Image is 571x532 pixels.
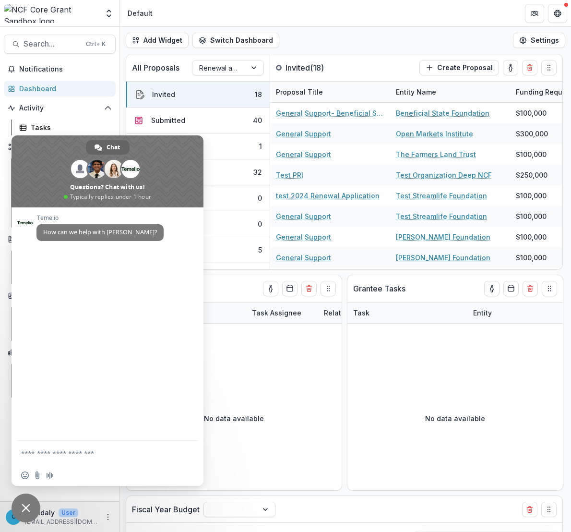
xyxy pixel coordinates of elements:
[4,231,116,247] button: Open Documents
[128,8,153,18] div: Default
[542,281,557,296] button: Drag
[31,122,108,133] div: Tasks
[347,308,375,318] div: Task
[516,191,547,201] div: $100,000
[204,413,264,423] p: No data available
[516,211,547,221] div: $100,000
[285,62,357,73] p: Invited ( 18 )
[525,4,544,23] button: Partners
[513,33,565,48] button: Settings
[516,232,547,242] div: $100,000
[253,115,262,125] div: 40
[276,149,331,159] a: General Support
[270,87,329,97] div: Proposal Title
[36,215,164,221] span: Temelio
[503,60,518,75] button: toggle-assigned-to-me
[390,82,510,102] div: Entity Name
[321,281,336,296] button: Drag
[270,82,390,102] div: Proposal Title
[318,308,387,318] div: Related Proposal
[246,302,318,323] div: Task Assignee
[276,170,303,180] a: Test PRI
[522,502,537,517] button: Delete card
[318,302,438,323] div: Related Proposal
[59,508,78,517] p: User
[86,140,130,155] div: Chat
[25,508,55,518] p: Chindaly
[21,472,29,479] span: Insert an emoji
[258,193,262,203] div: 0
[19,65,112,73] span: Notifications
[255,89,262,99] div: 18
[347,302,467,323] div: Task
[282,281,297,296] button: Calendar
[84,39,107,49] div: Ctrl + K
[4,288,116,303] button: Open Contacts
[276,129,331,139] a: General Support
[4,4,98,23] img: NCF Core Grant Sandbox logo
[34,472,41,479] span: Send a file
[259,141,262,151] div: 1
[4,35,116,54] button: Search...
[522,60,537,75] button: Delete card
[516,108,547,118] div: $100,000
[276,253,331,263] a: General Support
[102,511,114,523] button: More
[126,82,270,108] button: Invited18
[396,191,487,201] a: Test Streamlife Foundation
[4,100,116,116] button: Open Activity
[25,518,98,526] p: [EMAIL_ADDRESS][DOMAIN_NAME]
[132,62,179,73] p: All Proposals
[516,253,547,263] div: $100,000
[396,108,489,118] a: Beneficial State Foundation
[396,149,476,159] a: The Farmers Land Trust
[12,514,16,520] div: Chindaly
[152,89,175,99] div: Invited
[4,345,116,360] button: Open Data & Reporting
[263,281,278,296] button: toggle-assigned-to-me
[276,211,331,221] a: General Support
[12,494,40,522] div: Close chat
[24,39,80,48] span: Search...
[516,129,548,139] div: $300,000
[425,413,485,423] p: No data available
[276,232,331,242] a: General Support
[419,60,499,75] button: Create Proposal
[516,149,547,159] div: $100,000
[258,245,262,255] div: 5
[124,6,156,20] nav: breadcrumb
[276,108,384,118] a: General Support- Beneficial State Foundation
[548,4,567,23] button: Get Help
[258,219,262,229] div: 0
[4,61,116,77] button: Notifications
[396,170,492,180] a: Test Organization Deep NCF
[396,253,490,263] a: [PERSON_NAME] Foundation
[132,504,200,515] p: Fiscal Year Budget
[523,281,538,296] button: Delete card
[396,211,487,221] a: Test Streamlife Foundation
[102,4,116,23] button: Open entity switcher
[21,449,173,458] textarea: Compose your message...
[390,87,442,97] div: Entity Name
[126,33,189,48] button: Add Widget
[484,281,500,296] button: toggle-assigned-to-me
[396,232,490,242] a: [PERSON_NAME] Foundation
[107,140,120,155] span: Chat
[353,283,405,294] p: Grantee Tasks
[503,281,519,296] button: Calendar
[15,120,116,135] a: Tasks
[4,139,116,155] button: Open Workflows
[4,81,116,97] a: Dashboard
[276,191,380,201] a: test 2024 Renewal Application
[253,167,262,177] div: 32
[126,133,270,159] button: Reopened1
[467,308,498,318] div: Entity
[43,228,157,236] span: How can we help with [PERSON_NAME]?
[246,308,307,318] div: Task Assignee
[192,33,279,48] button: Switch Dashboard
[46,472,54,479] span: Audio message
